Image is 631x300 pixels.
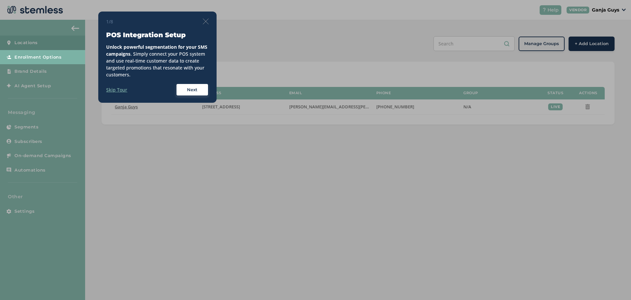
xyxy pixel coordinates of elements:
label: Skip Tour [106,86,127,93]
span: Enrollment Options [14,54,61,61]
strong: Unlock powerful segmentation for your SMS campaigns [106,44,207,57]
span: 1/8 [106,18,113,25]
iframe: Chat Widget [598,268,631,300]
button: Next [176,83,209,96]
span: Next [187,87,198,93]
img: icon-close-thin-accent-606ae9a3.svg [203,18,209,24]
h3: POS Integration Setup [106,30,209,40]
div: . Simply connect your POS system and use real-time customer data to create targeted promotions th... [106,43,209,78]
